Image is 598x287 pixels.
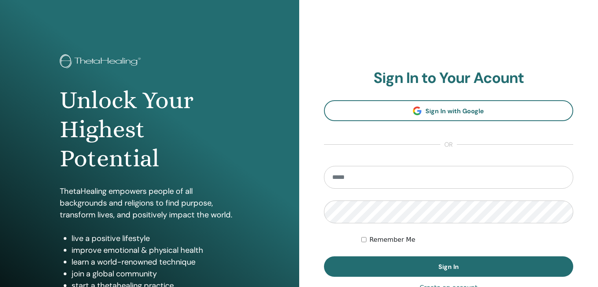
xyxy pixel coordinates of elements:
[324,69,574,87] h2: Sign In to Your Acount
[324,100,574,121] a: Sign In with Google
[361,235,573,245] div: Keep me authenticated indefinitely or until I manually logout
[60,185,239,221] p: ThetaHealing empowers people of all backgrounds and religions to find purpose, transform lives, a...
[425,107,484,115] span: Sign In with Google
[72,232,239,244] li: live a positive lifestyle
[72,244,239,256] li: improve emotional & physical health
[440,140,457,149] span: or
[72,256,239,268] li: learn a world-renowned technique
[72,268,239,280] li: join a global community
[370,235,416,245] label: Remember Me
[324,256,574,277] button: Sign In
[438,263,459,271] span: Sign In
[60,86,239,173] h1: Unlock Your Highest Potential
